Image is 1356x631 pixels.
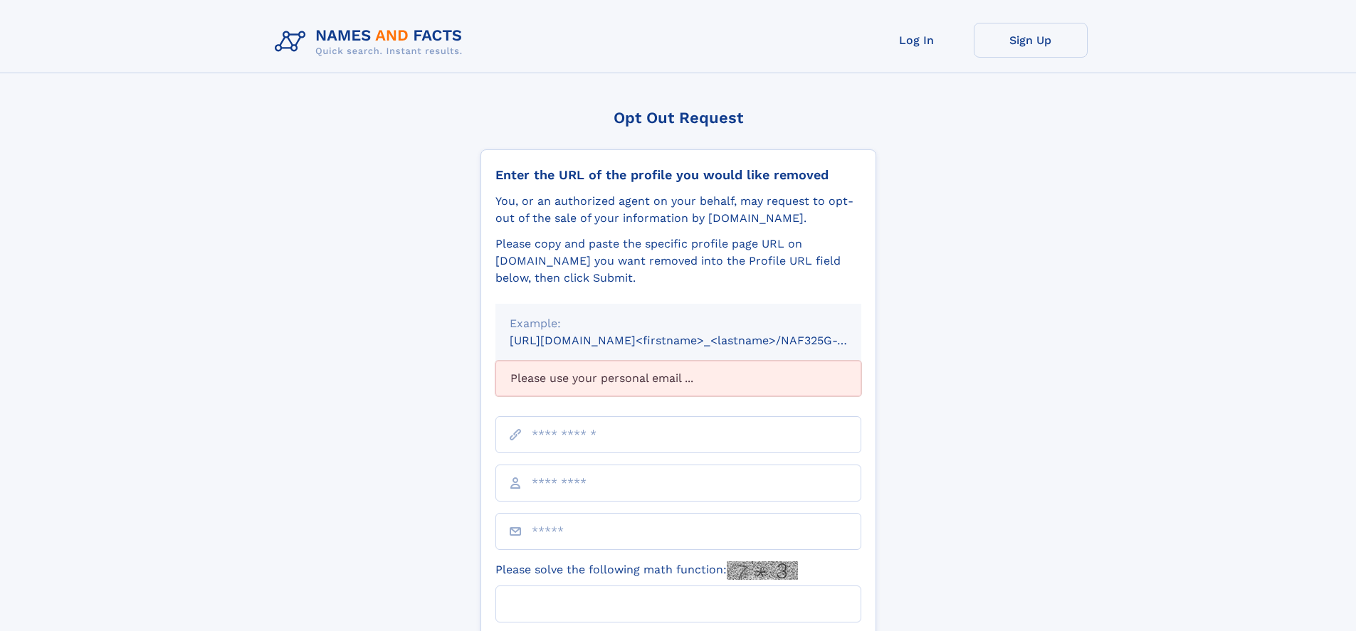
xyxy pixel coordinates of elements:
div: You, or an authorized agent on your behalf, may request to opt-out of the sale of your informatio... [495,193,861,227]
div: Please copy and paste the specific profile page URL on [DOMAIN_NAME] you want removed into the Pr... [495,235,861,287]
a: Sign Up [974,23,1088,58]
div: Please use your personal email ... [495,361,861,396]
div: Opt Out Request [480,109,876,127]
a: Log In [860,23,974,58]
img: Logo Names and Facts [269,23,474,61]
label: Please solve the following math function: [495,561,798,580]
small: [URL][DOMAIN_NAME]<firstname>_<lastname>/NAF325G-xxxxxxxx [510,334,888,347]
div: Enter the URL of the profile you would like removed [495,167,861,183]
div: Example: [510,315,847,332]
